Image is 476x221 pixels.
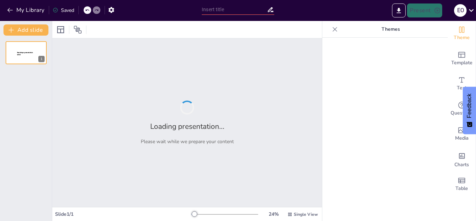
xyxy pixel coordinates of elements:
button: My Library [5,5,47,16]
div: e o [454,4,467,17]
span: Table [455,185,468,192]
button: Export to PowerPoint [392,3,406,17]
button: Feedback - Show survey [463,87,476,134]
span: Single View [294,212,318,217]
button: e o [454,3,467,17]
div: Slide 1 / 1 [55,211,191,218]
div: 1 [38,56,45,62]
p: Themes [340,21,441,38]
div: Add text boxes [448,71,476,96]
button: Add slide [3,24,48,36]
div: Add ready made slides [448,46,476,71]
span: Text [457,84,467,92]
span: Questions [451,109,473,117]
div: Add images, graphics, shapes or video [448,121,476,147]
span: Sendsteps presentation editor [17,52,33,56]
div: Get real-time input from your audience [448,96,476,121]
div: 1 [6,41,47,64]
span: Feedback [466,94,473,118]
input: Insert title [202,5,267,15]
p: Please wait while we prepare your content [141,138,234,145]
div: Saved [53,7,74,14]
span: Charts [454,161,469,169]
div: Add a table [448,172,476,197]
span: Media [455,134,469,142]
div: Add charts and graphs [448,147,476,172]
div: Change the overall theme [448,21,476,46]
span: Template [451,59,473,67]
span: Theme [454,34,470,42]
button: Present [407,3,442,17]
span: Position [74,25,82,34]
div: 24 % [265,211,282,218]
h2: Loading presentation... [150,121,224,131]
div: Layout [55,24,66,35]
